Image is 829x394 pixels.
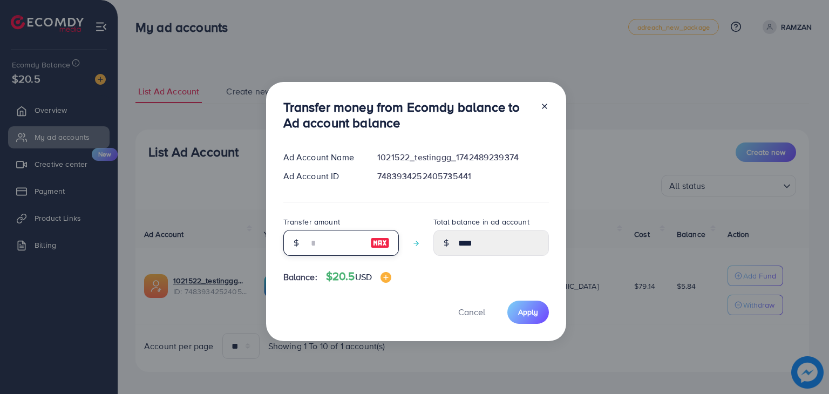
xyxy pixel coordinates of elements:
div: Ad Account Name [275,151,369,164]
button: Cancel [445,301,499,324]
div: 7483934252405735441 [369,170,557,182]
img: image [380,272,391,283]
label: Total balance in ad account [433,216,529,227]
div: 1021522_testinggg_1742489239374 [369,151,557,164]
span: Apply [518,307,538,317]
h3: Transfer money from Ecomdy balance to Ad account balance [283,99,532,131]
label: Transfer amount [283,216,340,227]
div: Ad Account ID [275,170,369,182]
span: Cancel [458,306,485,318]
span: Balance: [283,271,317,283]
h4: $20.5 [326,270,391,283]
img: image [370,236,390,249]
span: USD [355,271,372,283]
button: Apply [507,301,549,324]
